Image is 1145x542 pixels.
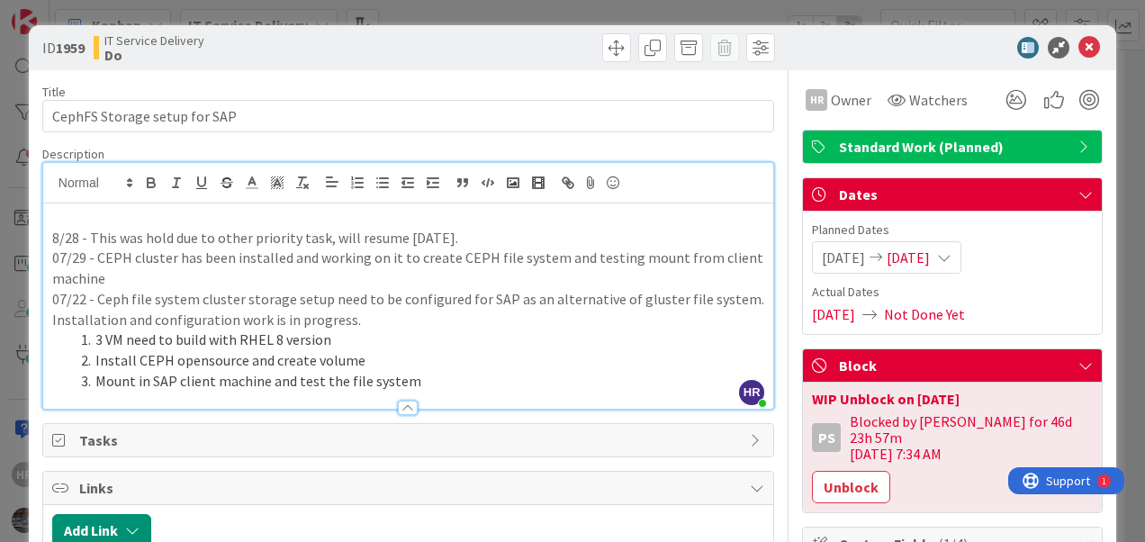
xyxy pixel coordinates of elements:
span: Links [79,477,741,499]
div: WIP Unblock on [DATE] [812,392,1093,406]
div: HR [806,89,827,111]
span: Description [42,146,104,162]
b: Do [104,48,204,62]
span: Not Done Yet [884,303,965,325]
li: Install CEPH opensource and create volume [74,350,764,371]
div: PS [812,423,841,452]
span: ID [42,37,85,59]
li: 3 VM need to build with RHEL 8 version [74,330,764,350]
span: Planned Dates [812,221,1093,239]
p: 8/28 - This was hold due to other priority task, will resume [DATE]. [52,228,764,248]
div: 1 [94,7,98,22]
span: [DATE] [812,303,855,325]
span: [DATE] [887,247,930,268]
span: Dates [839,184,1069,205]
label: Title [42,84,66,100]
p: 07/29 - CEPH cluster has been installed and working on it to create CEPH file system and testing ... [52,248,764,288]
span: Tasks [79,429,741,451]
input: type card name here... [42,100,774,132]
span: Actual Dates [812,283,1093,302]
span: Support [38,3,82,24]
li: Mount in SAP client machine and test the file system [74,371,764,392]
b: 1959 [56,39,85,57]
span: HR [739,380,764,405]
span: Block [839,355,1069,376]
span: IT Service Delivery [104,33,204,48]
span: [DATE] [822,247,865,268]
button: Unblock [812,471,890,503]
span: Owner [831,89,871,111]
span: Standard Work (Planned) [839,136,1069,158]
div: Blocked by [PERSON_NAME] for 46d 23h 57m [DATE] 7:34 AM [850,413,1093,462]
p: 07/22 - Ceph file system cluster storage setup need to be configured for SAP as an alternative of... [52,289,764,310]
p: Installation and configuration work is in progress. [52,310,764,330]
span: Watchers [909,89,968,111]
